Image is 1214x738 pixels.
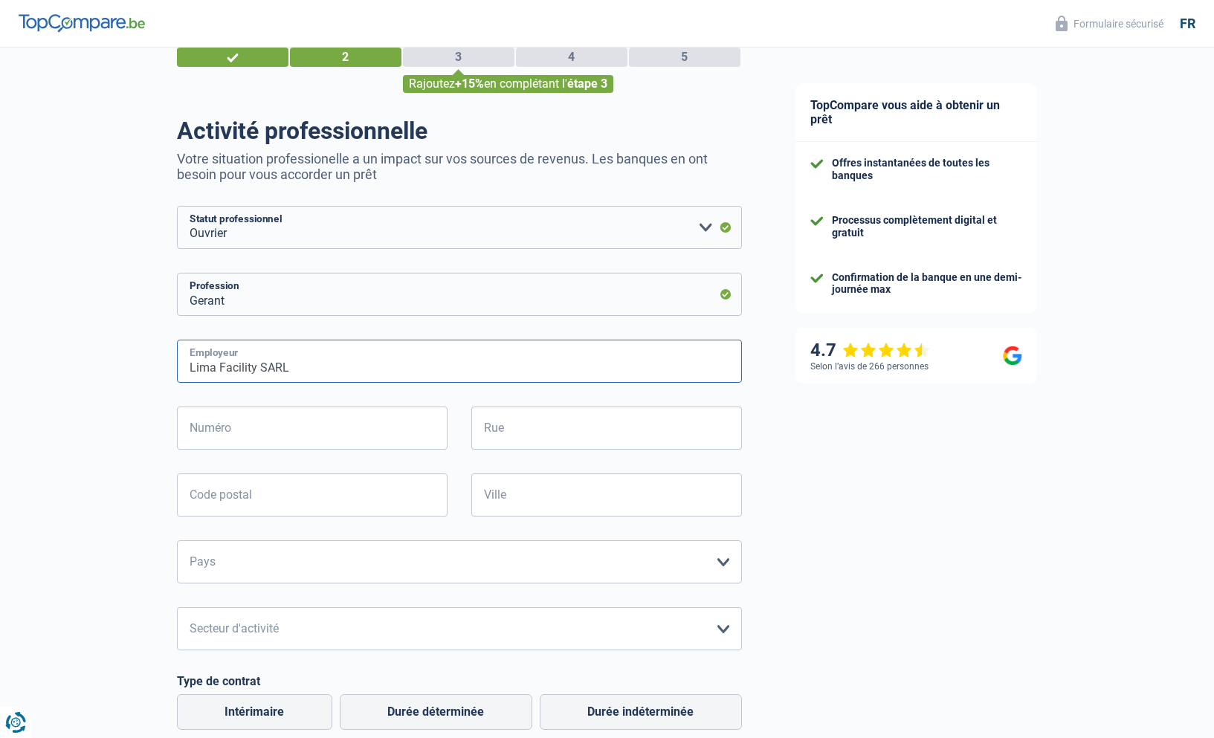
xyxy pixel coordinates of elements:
div: Selon l’avis de 266 personnes [810,361,929,372]
div: TopCompare vous aide à obtenir un prêt [795,83,1037,142]
label: Type de contrat [177,674,742,688]
div: 3 [403,48,514,67]
div: Confirmation de la banque en une demi-journée max [832,271,1022,297]
label: Durée indéterminée [540,694,742,730]
p: Votre situation professionelle a un impact sur vos sources de revenus. Les banques en ont besoin ... [177,151,742,182]
div: Offres instantanées de toutes les banques [832,157,1022,182]
label: Durée déterminée [340,694,532,730]
div: 4.7 [810,340,930,361]
h1: Activité professionnelle [177,117,742,145]
span: +15% [455,77,484,91]
div: fr [1180,16,1195,32]
div: Rajoutez en complétant l' [403,75,613,93]
button: Formulaire sécurisé [1047,11,1172,36]
div: Processus complètement digital et gratuit [832,214,1022,239]
img: TopCompare Logo [19,14,145,32]
div: 2 [290,48,401,67]
div: 4 [516,48,627,67]
div: 1 [177,48,288,67]
label: Intérimaire [177,694,332,730]
span: étape 3 [567,77,607,91]
div: 5 [629,48,740,67]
